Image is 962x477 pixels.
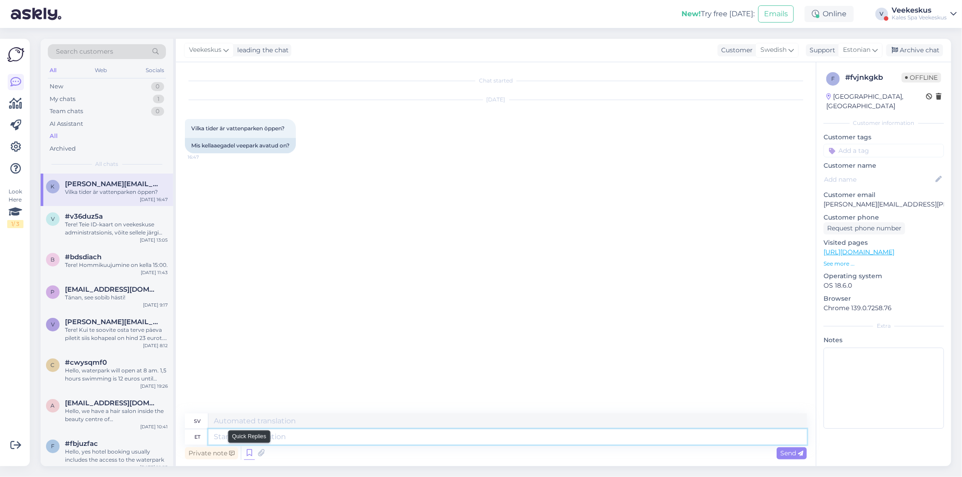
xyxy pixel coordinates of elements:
[51,443,55,449] span: f
[65,326,168,342] div: Tere! Kui te soovite osta terve päeva piletit siis kohapeal on hind 23 eurot. Hommikupilet enne 1...
[50,107,83,116] div: Team chats
[151,107,164,116] div: 0
[51,402,55,409] span: a
[144,64,166,76] div: Socials
[826,92,926,111] div: [GEOGRAPHIC_DATA], [GEOGRAPHIC_DATA]
[50,95,75,104] div: My chats
[892,7,957,21] a: VeekeskusKales Spa Veekeskus
[758,5,794,23] button: Emails
[7,220,23,228] div: 1 / 3
[188,154,221,161] span: 16:47
[681,9,701,18] b: New!
[143,342,168,349] div: [DATE] 8:12
[140,383,168,390] div: [DATE] 19:26
[65,188,168,196] div: Vilka tider är vattenparken öppen?
[886,44,943,56] div: Archive chat
[824,248,894,256] a: [URL][DOMAIN_NAME]
[50,132,58,141] div: All
[50,82,63,91] div: New
[51,321,55,328] span: v
[65,212,103,220] span: #v36duz5a
[65,220,168,237] div: Tere! Teie ID-kaart on veekeskuse administratsionis, võite sellele järgi tulla.
[824,294,944,303] p: Browser
[824,190,944,200] p: Customer email
[141,269,168,276] div: [DATE] 11:43
[51,289,55,295] span: p
[65,180,159,188] span: kristina.groning.johansson@gmail.com
[824,281,944,290] p: OS 18.6.0
[824,161,944,170] p: Customer name
[51,256,55,263] span: b
[824,260,944,268] p: See more ...
[65,285,159,294] span: piret.ryster@hotmail.com
[140,464,168,471] div: [DATE] 10:25
[194,413,201,429] div: sv
[65,448,168,464] div: Hello, yes hotel booking usually includes the access to the waterpark
[185,447,238,459] div: Private note
[831,75,835,82] span: f
[824,144,944,157] input: Add a tag
[824,335,944,345] p: Notes
[140,237,168,243] div: [DATE] 13:05
[65,253,101,261] span: #bdsdiach
[824,133,944,142] p: Customer tags
[65,318,159,326] span: vera.dmukhaylo@gmail.com
[65,407,168,423] div: Hello, we have a hair salon inside the beauty centre of [GEOGRAPHIC_DATA], the entrance is on the...
[824,271,944,281] p: Operating system
[845,72,902,83] div: # fvjnkgkb
[51,216,55,222] span: v
[191,125,285,132] span: Vilka tider är vattenparken öppen?
[56,47,113,56] span: Search customers
[7,46,24,63] img: Askly Logo
[189,45,221,55] span: Veekeskus
[824,119,944,127] div: Customer information
[892,14,947,21] div: Kales Spa Veekeskus
[7,188,23,228] div: Look Here
[140,196,168,203] div: [DATE] 16:47
[65,440,98,448] span: #fbjuzfac
[824,322,944,330] div: Extra
[93,64,109,76] div: Web
[681,9,755,19] div: Try free [DATE]:
[50,119,83,128] div: AI Assistant
[824,222,905,234] div: Request phone number
[875,8,888,20] div: V
[185,138,296,153] div: Mis kellaaegadel veepark avatud on?
[760,45,787,55] span: Swedish
[51,183,55,190] span: k
[65,367,168,383] div: Hello, waterpark will open at 8 am. 1,5 hours swimming is 12 euros until 15.00 every day. You can...
[824,238,944,248] p: Visited pages
[805,6,854,22] div: Online
[902,73,941,83] span: Offline
[780,449,803,457] span: Send
[143,302,168,308] div: [DATE] 9:17
[234,46,289,55] div: leading the chat
[65,294,168,302] div: Tänan, see sobib hästi!
[824,213,944,222] p: Customer phone
[65,261,168,269] div: Tere! Hommikuujumine on kella 15:00.
[153,95,164,104] div: 1
[50,144,76,153] div: Archived
[96,160,119,168] span: All chats
[806,46,835,55] div: Support
[843,45,870,55] span: Estonian
[194,429,200,445] div: et
[718,46,753,55] div: Customer
[892,7,947,14] div: Veekeskus
[824,200,944,209] p: [PERSON_NAME][EMAIL_ADDRESS][PERSON_NAME][DOMAIN_NAME]
[824,303,944,313] p: Chrome 139.0.7258.76
[185,96,807,104] div: [DATE]
[65,399,159,407] span: angelika_gut@web.de
[140,423,168,430] div: [DATE] 10:41
[48,64,58,76] div: All
[232,432,267,440] small: Quick Replies
[185,77,807,85] div: Chat started
[65,358,107,367] span: #cwysqmf0
[824,174,934,184] input: Add name
[151,82,164,91] div: 0
[51,362,55,368] span: c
